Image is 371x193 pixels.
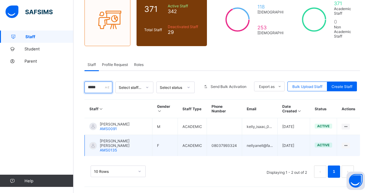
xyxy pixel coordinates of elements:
span: Roles [134,62,144,67]
td: kelly_isaac_0... [242,118,278,135]
span: [PERSON_NAME] [PERSON_NAME] [100,139,148,148]
td: F [152,135,178,156]
div: Select staff type [119,85,142,90]
span: active [317,124,330,128]
span: active [317,143,330,147]
td: 08037993324 [207,135,242,156]
th: Phone Number [207,100,242,118]
span: 371 [144,4,165,14]
button: next page [342,166,354,178]
td: ACADEMIC [178,118,207,135]
span: Bulk Upload Staff [292,84,322,89]
div: Select status [160,85,183,90]
span: Active Staff [168,4,199,8]
span: 342 [168,8,199,14]
span: 0 [334,19,352,25]
button: prev page [314,166,326,178]
span: [PERSON_NAME] [100,122,129,126]
span: Create Staff [332,84,352,89]
li: 1 [328,166,340,178]
td: [DATE] [278,135,310,156]
td: ACADEMIC [178,135,207,156]
li: 下一页 [342,166,354,178]
div: Total Staff [143,26,166,34]
th: Staff [85,100,152,118]
li: 上一页 [314,166,326,178]
span: Student [24,46,73,51]
span: Help [24,178,73,183]
span: AMS0091 [100,126,117,131]
span: Profile Request [102,62,128,67]
button: Open asap [347,172,365,190]
th: Date Created [278,100,310,118]
span: [DEMOGRAPHIC_DATA] [257,10,298,14]
span: Non Academic Staff [334,25,352,38]
span: [DEMOGRAPHIC_DATA] [257,31,298,35]
img: safsims [6,5,53,18]
li: Displaying 1 - 2 out of 2 [262,166,312,178]
span: AMS0135 [100,148,117,152]
i: Sort in Ascending Order [157,109,162,113]
td: nellyanell@fa... [242,135,278,156]
span: Send Bulk Activation [211,84,246,89]
span: 29 [168,29,199,35]
span: 371 [334,0,352,6]
th: Staff Type [178,100,207,118]
span: 118 [257,4,298,10]
span: Staff [88,62,96,67]
span: 253 [257,24,298,31]
span: Parent [24,59,73,64]
div: 10 Rows [94,169,134,174]
span: Deactivated Staff [168,24,199,29]
i: Sort in Ascending Order [99,107,104,111]
span: Academic Staff [334,6,352,16]
th: Actions [337,100,360,118]
td: M [152,118,178,135]
i: Sort in Ascending Order [297,109,302,113]
span: Staff [25,34,73,39]
th: Status [310,100,337,118]
th: Email [242,100,278,118]
a: 1 [331,168,337,176]
span: Export as [259,84,275,89]
td: [DATE] [278,118,310,135]
th: Gender [152,100,178,118]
